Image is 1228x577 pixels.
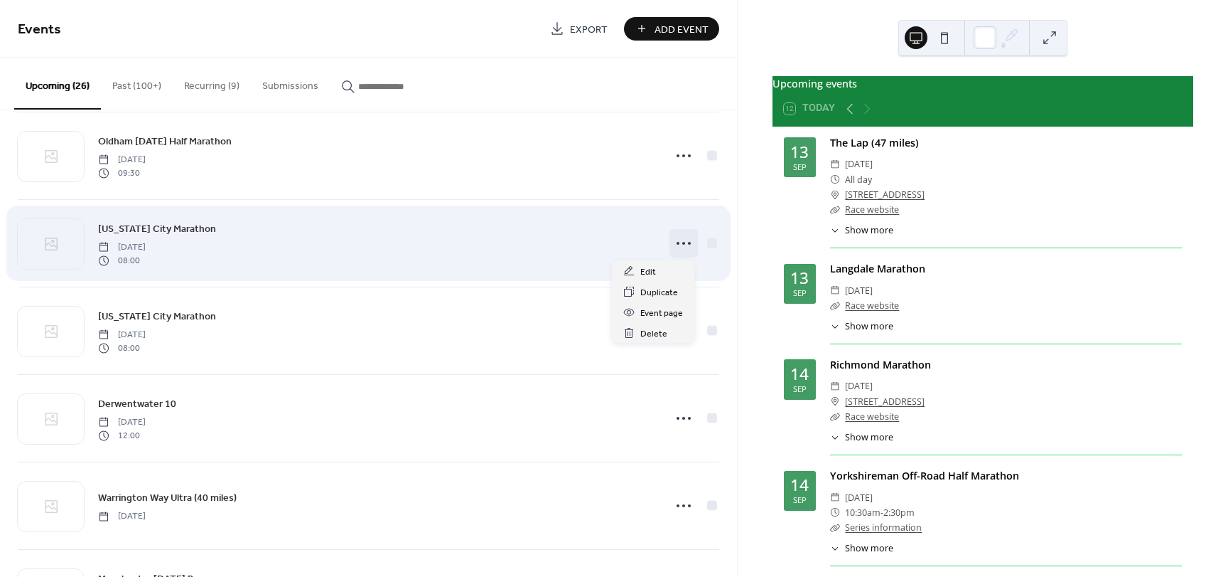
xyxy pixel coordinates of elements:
a: Richmond Marathon [830,358,931,371]
div: Sep [793,289,807,297]
div: 13 [790,270,809,287]
span: Show more [845,431,893,445]
span: 12:00 [98,429,146,442]
span: [DATE] [98,241,146,254]
a: Yorkshireman Off-Road Half Marathon [830,469,1019,482]
span: [DATE] [98,416,146,429]
span: [DATE] [98,154,146,166]
span: 2:30pm [883,505,915,520]
a: Race website [845,300,899,312]
a: Langdale Marathon [830,262,925,275]
span: All day [845,172,872,187]
div: ​ [830,224,840,238]
div: ​ [830,187,840,202]
span: Delete [640,327,667,342]
span: Warrington Way Ultra (40 miles) [98,491,237,506]
span: [DATE] [98,329,146,342]
span: [DATE] [98,510,146,523]
span: [US_STATE] City Marathon [98,222,216,237]
div: ​ [830,283,840,298]
button: Upcoming (26) [14,58,101,110]
span: Event page [640,306,683,321]
a: Warrington Way Ultra (40 miles) [98,489,237,506]
span: [US_STATE] City Marathon [98,309,216,324]
button: ​Show more [830,224,894,238]
div: ​ [830,490,840,505]
div: 14 [790,477,809,494]
span: [DATE] [845,157,873,171]
span: - [880,505,883,520]
div: ​ [830,320,840,334]
div: ​ [830,505,840,520]
span: Oldham [DATE] Half Marathon [98,134,232,149]
a: [STREET_ADDRESS] [845,394,925,409]
div: Sep [793,496,807,504]
div: ​ [830,298,840,313]
span: Derwentwater 10 [98,397,176,412]
a: Series information [845,522,922,534]
button: Recurring (9) [173,58,251,108]
span: Events [18,16,61,43]
button: ​Show more [830,542,894,556]
span: 08:00 [98,342,146,354]
div: ​ [830,431,840,445]
span: 08:00 [98,254,146,267]
div: ​ [830,202,840,217]
button: ​Show more [830,431,894,445]
a: Race website [845,411,899,423]
a: [STREET_ADDRESS] [845,187,925,202]
button: Submissions [251,58,330,108]
span: [DATE] [845,283,873,298]
div: ​ [830,394,840,409]
button: ​Show more [830,320,894,334]
button: Past (100+) [101,58,173,108]
a: The Lap (47 miles) [830,136,919,149]
div: ​ [830,542,840,556]
span: Show more [845,542,893,556]
a: Oldham [DATE] Half Marathon [98,133,232,149]
span: 10:30am [845,505,880,520]
div: Upcoming events [772,76,1193,92]
span: Duplicate [640,285,678,300]
button: Add Event [624,17,719,41]
a: [US_STATE] City Marathon [98,308,216,324]
div: 13 [790,144,809,161]
a: [US_STATE] City Marathon [98,221,216,237]
a: Race website [845,203,899,216]
div: Sep [793,163,807,171]
a: Export [539,17,618,41]
span: Edit [640,265,656,280]
span: Show more [845,224,893,238]
div: ​ [830,379,840,393]
span: [DATE] [845,379,873,393]
span: Add Event [655,22,709,37]
a: Derwentwater 10 [98,396,176,412]
div: ​ [830,520,840,535]
span: [DATE] [845,490,873,505]
div: ​ [830,172,840,187]
span: Export [570,22,608,37]
div: 14 [790,366,809,383]
div: ​ [830,157,840,171]
div: Sep [793,385,807,393]
span: 09:30 [98,166,146,179]
div: ​ [830,409,840,424]
span: Show more [845,320,893,334]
